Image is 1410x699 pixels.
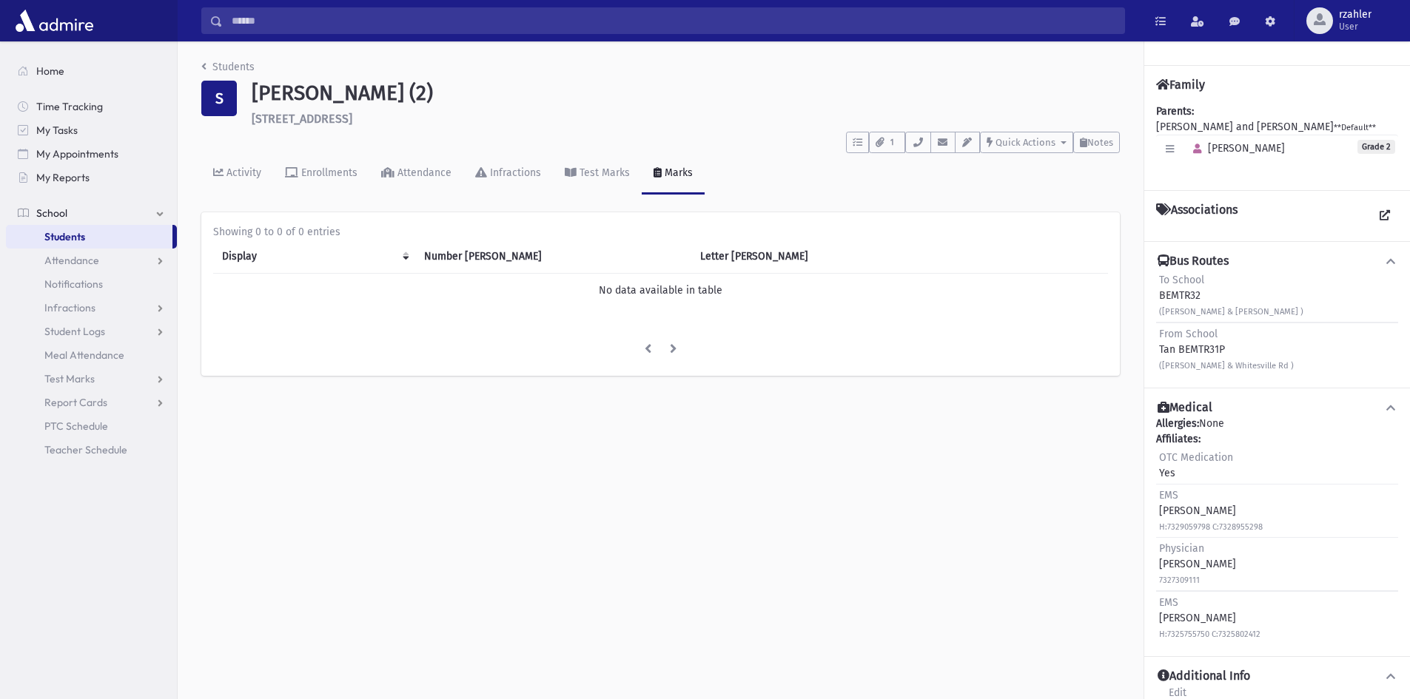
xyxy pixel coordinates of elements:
[577,166,630,179] div: Test Marks
[1186,142,1285,155] span: [PERSON_NAME]
[252,112,1120,126] h6: [STREET_ADDRESS]
[44,277,103,291] span: Notifications
[44,419,108,433] span: PTC Schedule
[213,240,415,274] th: Display
[44,372,95,385] span: Test Marks
[1159,595,1260,641] div: [PERSON_NAME]
[201,59,255,81] nav: breadcrumb
[1159,542,1204,555] span: Physician
[6,95,177,118] a: Time Tracking
[6,118,177,142] a: My Tasks
[463,153,553,195] a: Infractions
[1087,137,1113,148] span: Notes
[415,240,691,274] th: Number Mark
[6,296,177,320] a: Infractions
[1073,132,1120,153] button: Notes
[1156,669,1398,684] button: Additional Info
[36,64,64,78] span: Home
[395,166,451,179] div: Attendance
[223,7,1124,34] input: Search
[298,166,357,179] div: Enrollments
[44,301,95,314] span: Infractions
[36,147,118,161] span: My Appointments
[996,137,1055,148] span: Quick Actions
[980,132,1073,153] button: Quick Actions
[1156,203,1238,229] h4: Associations
[487,166,541,179] div: Infractions
[6,320,177,343] a: Student Logs
[1156,254,1398,269] button: Bus Routes
[201,81,237,116] div: S
[869,132,905,153] button: 1
[44,396,107,409] span: Report Cards
[36,171,90,184] span: My Reports
[44,443,127,456] span: Teacher Schedule
[224,166,261,179] div: Activity
[691,240,930,274] th: Letter Mark
[1159,489,1178,502] span: EMS
[1159,307,1303,317] small: ([PERSON_NAME] & [PERSON_NAME] )
[201,61,255,73] a: Students
[1339,9,1372,21] span: rzahler
[1158,400,1212,416] h4: Medical
[6,142,177,166] a: My Appointments
[1357,140,1395,154] span: Grade 2
[642,153,705,195] a: Marks
[1159,575,1200,585] small: 7327309111
[44,230,85,243] span: Students
[1159,596,1178,609] span: EMS
[1339,21,1372,33] span: User
[6,272,177,296] a: Notifications
[44,325,105,338] span: Student Logs
[1159,522,1263,532] small: H:7329059798 C:7328955298
[1159,328,1218,340] span: From School
[6,414,177,438] a: PTC Schedule
[1156,400,1398,416] button: Medical
[1159,274,1204,286] span: To School
[1372,203,1398,229] a: View all Associations
[273,153,369,195] a: Enrollments
[1159,272,1303,319] div: BEMTR32
[886,136,899,149] span: 1
[36,124,78,137] span: My Tasks
[44,254,99,267] span: Attendance
[662,166,693,179] div: Marks
[1159,450,1233,481] div: Yes
[553,153,642,195] a: Test Marks
[252,81,1120,106] h1: [PERSON_NAME] (2)
[369,153,463,195] a: Attendance
[213,224,1108,240] div: Showing 0 to 0 of 0 entries
[1159,629,1260,639] small: H:7325755750 C:7325802412
[1159,326,1294,373] div: Tan BEMTR31P
[6,166,177,189] a: My Reports
[213,273,1108,307] td: No data available in table
[1156,433,1201,445] b: Affiliates:
[201,153,273,195] a: Activity
[6,391,177,414] a: Report Cards
[1156,78,1205,92] h4: Family
[6,225,172,249] a: Students
[1159,361,1294,371] small: ([PERSON_NAME] & Whitesville Rd )
[36,206,67,220] span: School
[1159,541,1236,587] div: [PERSON_NAME]
[44,348,124,362] span: Meal Attendance
[1158,254,1229,269] h4: Bus Routes
[1156,417,1199,430] b: Allergies:
[12,6,97,36] img: AdmirePro
[36,100,103,113] span: Time Tracking
[6,249,177,272] a: Attendance
[1156,105,1194,118] b: Parents:
[6,343,177,367] a: Meal Attendance
[6,438,177,462] a: Teacher Schedule
[1159,487,1263,534] div: [PERSON_NAME]
[1156,104,1398,178] div: [PERSON_NAME] and [PERSON_NAME]
[6,201,177,225] a: School
[1156,416,1398,644] div: None
[6,367,177,391] a: Test Marks
[6,59,177,83] a: Home
[1159,451,1233,464] span: OTC Medication
[1158,669,1250,684] h4: Additional Info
